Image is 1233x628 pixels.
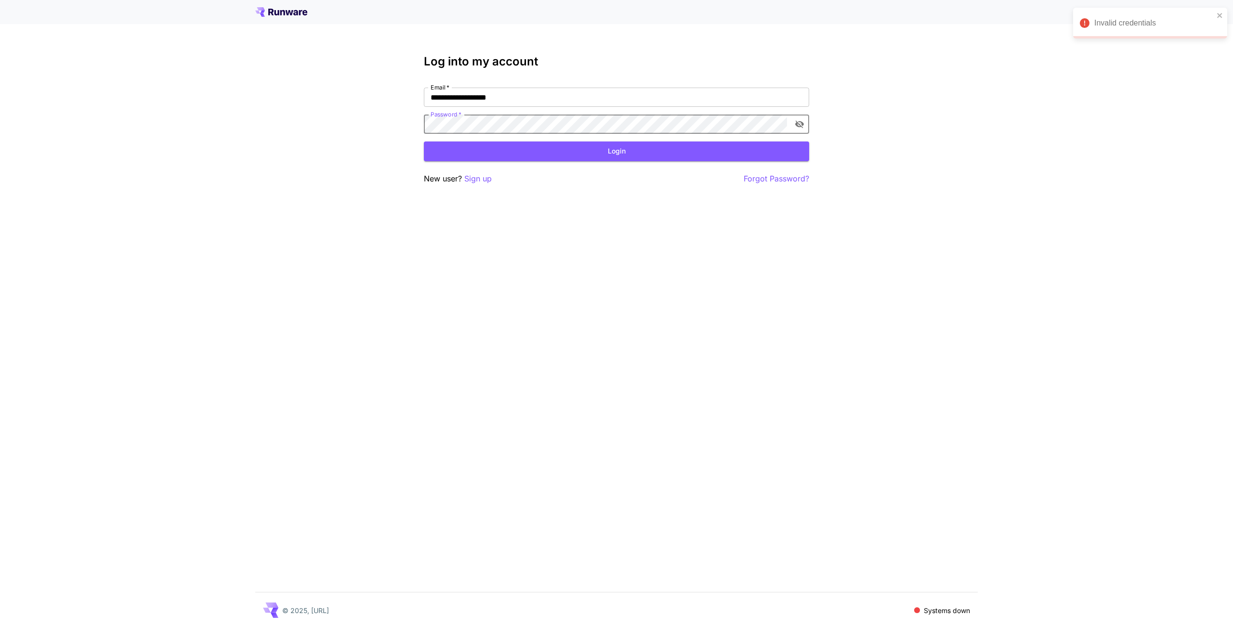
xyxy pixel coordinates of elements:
p: Systems down [924,605,970,615]
button: Login [424,141,809,161]
p: © 2025, [URL] [282,605,329,615]
button: Forgot Password? [744,173,809,185]
button: toggle password visibility [791,115,808,133]
button: Sign up [464,173,492,185]
button: close [1217,12,1223,19]
h3: Log into my account [424,55,809,68]
p: New user? [424,173,492,185]
label: Email [431,83,449,91]
div: Invalid credentials [1094,17,1214,29]
label: Password [431,110,461,118]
